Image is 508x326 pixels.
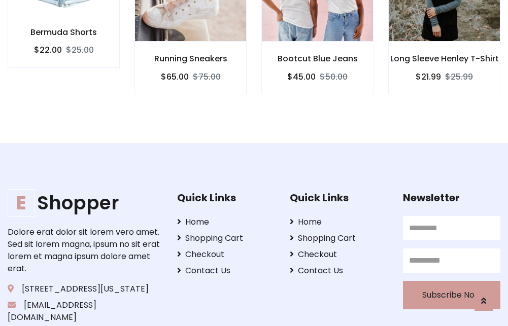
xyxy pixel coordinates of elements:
[177,248,275,261] a: Checkout
[290,248,387,261] a: Checkout
[8,27,119,37] h6: Bermuda Shorts
[161,72,189,82] h6: $65.00
[8,299,161,323] p: [EMAIL_ADDRESS][DOMAIN_NAME]
[177,192,275,204] h5: Quick Links
[389,54,500,63] h6: Long Sleeve Henley T-Shirt
[416,72,441,82] h6: $21.99
[445,71,473,83] del: $25.99
[8,226,161,275] p: Dolore erat dolor sit lorem vero amet. Sed sit lorem magna, ipsum no sit erat lorem et magna ipsu...
[320,71,348,83] del: $50.00
[8,283,161,295] p: [STREET_ADDRESS][US_STATE]
[8,192,161,214] a: EShopper
[290,216,387,228] a: Home
[290,265,387,277] a: Contact Us
[403,192,500,204] h5: Newsletter
[290,232,387,244] a: Shopping Cart
[177,216,275,228] a: Home
[287,72,316,82] h6: $45.00
[34,45,62,55] h6: $22.00
[262,54,373,63] h6: Bootcut Blue Jeans
[290,192,387,204] h5: Quick Links
[193,71,221,83] del: $75.00
[403,281,500,309] button: Subscribe Now
[177,265,275,277] a: Contact Us
[8,192,161,214] h1: Shopper
[66,44,94,56] del: $25.00
[135,54,246,63] h6: Running Sneakers
[8,189,35,216] span: E
[177,232,275,244] a: Shopping Cart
